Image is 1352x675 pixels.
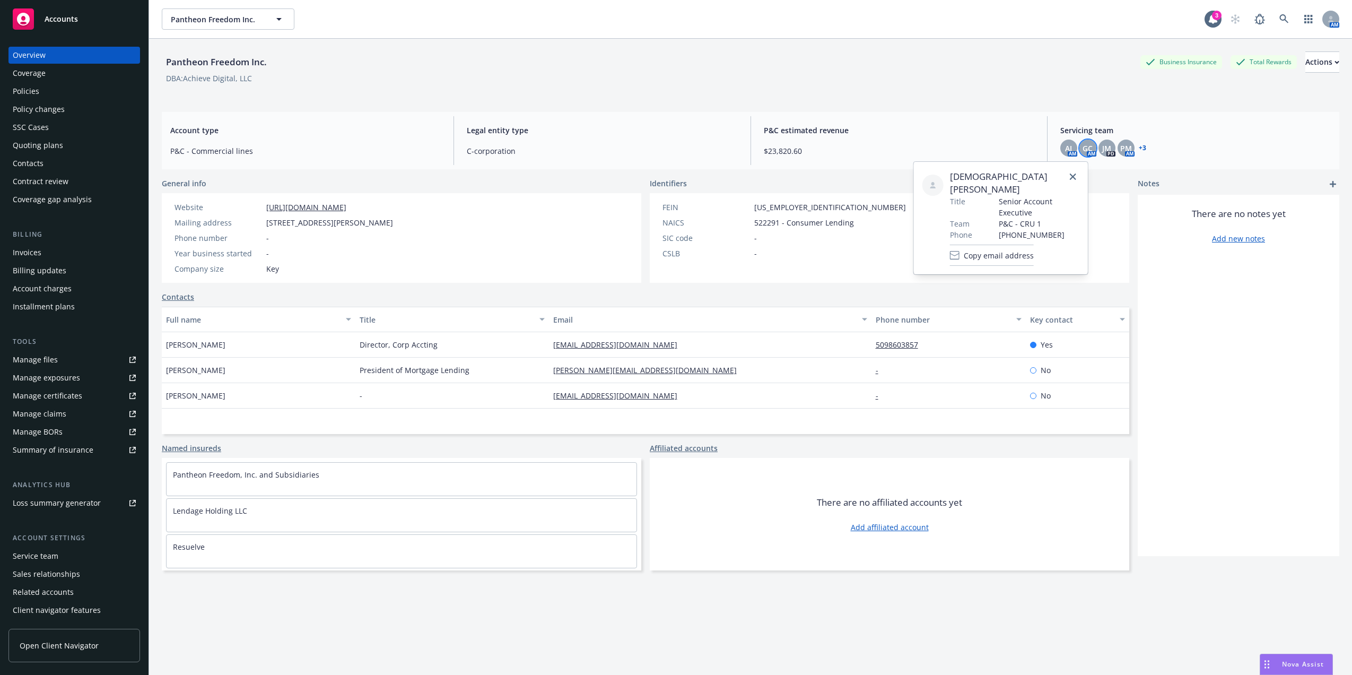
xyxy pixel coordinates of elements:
a: Start snowing [1225,8,1246,30]
a: Coverage gap analysis [8,191,140,208]
a: Overview [8,47,140,64]
div: Service team [13,548,58,565]
a: Account charges [8,280,140,297]
a: Manage files [8,351,140,368]
div: Contract review [13,173,68,190]
span: Copy email address [964,250,1034,261]
span: [DEMOGRAPHIC_DATA][PERSON_NAME] [950,170,1079,196]
span: Team [950,218,970,229]
span: General info [162,178,206,189]
div: Manage files [13,351,58,368]
div: Invoices [13,244,41,261]
span: - [754,232,757,244]
span: PM [1120,143,1132,154]
button: Pantheon Freedom Inc. [162,8,294,30]
span: Legal entity type [467,125,737,136]
span: No [1041,390,1051,401]
a: Contacts [162,291,194,302]
div: NAICS [662,217,750,228]
a: Summary of insurance [8,442,140,458]
button: Copy email address [950,245,1034,266]
div: Policies [13,83,39,100]
div: Billing [8,229,140,240]
div: Key contact [1030,314,1113,325]
a: Manage claims [8,405,140,422]
div: Overview [13,47,46,64]
span: Servicing team [1060,125,1331,136]
span: Director, Corp Accting [360,339,438,350]
a: add [1327,178,1339,191]
a: Add affiliated account [851,522,929,533]
span: - [754,248,757,259]
span: Accounts [45,15,78,23]
span: Account type [170,125,441,136]
span: Nova Assist [1282,660,1324,669]
a: Add new notes [1212,233,1265,244]
div: Analytics hub [8,480,140,490]
div: Business Insurance [1140,55,1222,68]
a: Service team [8,548,140,565]
div: Pantheon Freedom Inc. [162,55,271,69]
a: Lendage Holding LLC [173,506,247,516]
span: C-corporation [467,145,737,157]
div: Coverage [13,65,46,82]
span: Pantheon Freedom Inc. [171,14,263,25]
div: Installment plans [13,298,75,315]
span: GC [1083,143,1093,154]
a: [PERSON_NAME][EMAIL_ADDRESS][DOMAIN_NAME] [553,365,745,375]
a: 5098603857 [876,340,927,350]
button: Title [355,307,549,332]
span: Yes [1041,339,1053,350]
button: Nova Assist [1260,654,1333,675]
a: [EMAIL_ADDRESS][DOMAIN_NAME] [553,340,686,350]
div: Manage exposures [13,369,80,386]
a: Sales relationships [8,566,140,583]
a: Installment plans [8,298,140,315]
span: - [266,248,269,259]
span: [PERSON_NAME] [166,390,225,401]
span: [STREET_ADDRESS][PERSON_NAME] [266,217,393,228]
div: Account settings [8,533,140,543]
div: Email [553,314,856,325]
div: Mailing address [175,217,262,228]
span: AJ [1065,143,1072,154]
a: Named insureds [162,443,221,454]
span: - [266,232,269,244]
div: Company size [175,263,262,274]
a: Loss summary generator [8,495,140,512]
span: P&C estimated revenue [764,125,1034,136]
div: DBA: Achieve Digital, LLC [166,73,252,84]
a: SSC Cases [8,119,140,136]
div: SIC code [662,232,750,244]
a: Related accounts [8,584,140,601]
span: President of Mortgage Lending [360,365,469,376]
a: Resuelve [173,542,205,552]
div: Quoting plans [13,137,63,154]
div: FEIN [662,202,750,213]
div: Billing updates [13,262,66,279]
div: CSLB [662,248,750,259]
a: Manage certificates [8,387,140,404]
a: Contacts [8,155,140,172]
span: Identifiers [650,178,687,189]
a: Policy changes [8,101,140,118]
span: [PHONE_NUMBER] [999,229,1079,240]
button: Phone number [871,307,1026,332]
a: [EMAIL_ADDRESS][DOMAIN_NAME] [553,391,686,401]
div: Policy changes [13,101,65,118]
a: Manage exposures [8,369,140,386]
a: +3 [1139,145,1146,151]
a: Policies [8,83,140,100]
div: Sales relationships [13,566,80,583]
a: - [876,391,887,401]
span: - [360,390,362,401]
button: Actions [1305,51,1339,73]
span: Senior Account Executive [999,196,1079,218]
a: Invoices [8,244,140,261]
div: Account charges [13,280,72,297]
a: Manage BORs [8,423,140,440]
span: There are no affiliated accounts yet [817,496,962,509]
span: P&C - CRU 1 [999,218,1079,229]
a: [URL][DOMAIN_NAME] [266,202,346,212]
